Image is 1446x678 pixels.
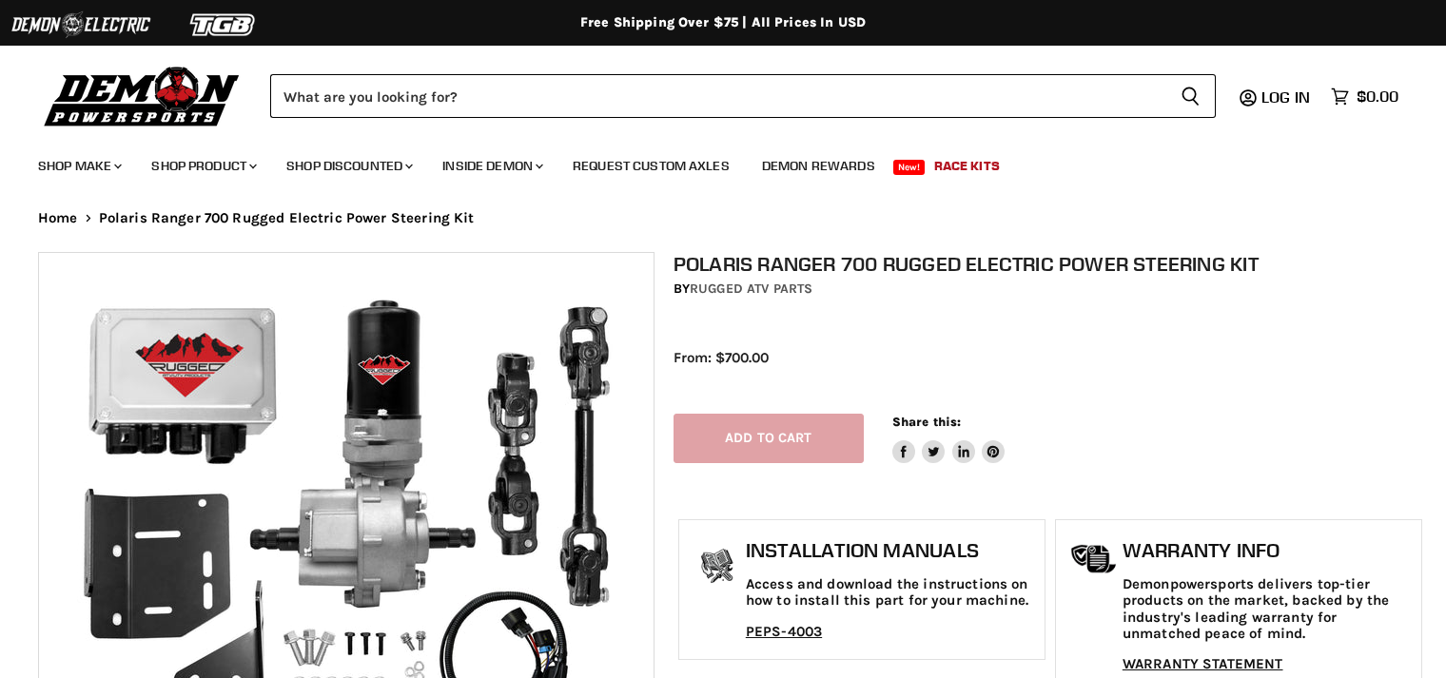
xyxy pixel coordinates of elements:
[1165,74,1216,118] button: Search
[1261,87,1310,107] span: Log in
[892,414,1006,464] aside: Share this:
[272,146,424,185] a: Shop Discounted
[137,146,268,185] a: Shop Product
[24,139,1394,185] ul: Main menu
[893,160,926,175] span: New!
[1123,655,1283,672] a: WARRANTY STATEMENT
[1123,576,1412,642] p: Demonpowersports delivers top-tier products on the market, backed by the industry's leading warra...
[1253,88,1321,106] a: Log in
[1357,87,1398,106] span: $0.00
[38,210,78,226] a: Home
[892,415,961,429] span: Share this:
[428,146,555,185] a: Inside Demon
[674,252,1427,276] h1: Polaris Ranger 700 Rugged Electric Power Steering Kit
[674,279,1427,300] div: by
[746,623,822,640] a: PEPS-4003
[558,146,744,185] a: Request Custom Axles
[690,281,812,297] a: Rugged ATV Parts
[24,146,133,185] a: Shop Make
[1321,83,1408,110] a: $0.00
[99,210,475,226] span: Polaris Ranger 700 Rugged Electric Power Steering Kit
[152,7,295,43] img: TGB Logo 2
[748,146,889,185] a: Demon Rewards
[920,146,1014,185] a: Race Kits
[38,62,246,129] img: Demon Powersports
[694,544,741,591] img: install_manual-icon.png
[1123,539,1412,562] h1: Warranty Info
[674,349,769,366] span: From: $700.00
[270,74,1216,118] form: Product
[270,74,1165,118] input: Search
[1070,544,1118,573] img: warranty-icon.png
[10,7,152,43] img: Demon Electric Logo 2
[746,576,1035,610] p: Access and download the instructions on how to install this part for your machine.
[746,539,1035,562] h1: Installation Manuals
